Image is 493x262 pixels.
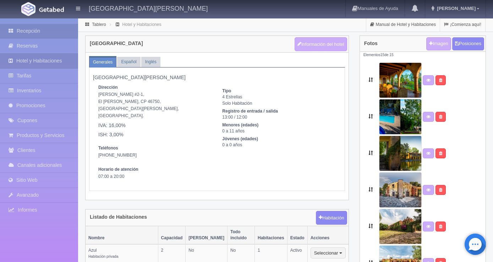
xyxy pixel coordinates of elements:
[426,37,451,50] a: Imagen
[311,247,346,258] button: Seleccionar
[290,235,305,240] font: Estado
[322,215,344,220] font: Habitación
[17,28,40,34] font: Recepción
[222,94,242,99] font: 4 Estrellas
[222,115,247,120] font: 13:00 / 12:00
[98,99,161,104] font: El [PERSON_NAME], CP 46750,
[222,142,242,147] font: 0 a 0 años
[188,248,194,253] font: No
[122,22,161,27] a: Hotel y Habitaciones
[98,122,126,128] font: IVA: 16,00%
[230,248,236,253] font: No
[222,101,252,106] font: Solo Habitación
[17,162,62,168] font: Canales adicionales
[39,7,64,12] img: Getabed
[17,88,41,93] font: Inventarios
[384,53,394,57] font: de 15
[161,235,183,240] font: Capacidad
[17,192,39,198] font: Avanzado
[88,235,104,240] font: Nombre
[16,103,45,108] font: Promociones
[93,60,113,65] font: Generales
[98,106,179,118] font: [GEOGRAPHIC_DATA][PERSON_NAME], [GEOGRAPHIC_DATA].
[188,235,224,240] font: [PERSON_NAME]
[314,250,338,256] font: Seleccionar
[98,92,144,97] font: [PERSON_NAME] #2-1,
[89,5,208,12] font: [GEOGRAPHIC_DATA][PERSON_NAME]
[89,57,116,67] a: Generales
[301,42,344,47] font: Información del hotel
[258,248,260,253] font: 1
[380,53,384,57] font: 15
[17,147,35,153] font: Clientes
[121,59,136,64] font: Español
[88,255,118,258] font: Habitación privada
[450,22,481,27] font: ¡Comienza aquí!
[93,75,186,80] font: [GEOGRAPHIC_DATA][PERSON_NAME]
[222,88,231,93] font: Tipo
[364,40,378,46] font: Fotos
[21,2,35,16] img: Getabed
[17,73,31,78] font: Tarifas
[290,248,302,253] font: Activo
[17,43,38,49] font: Reservas
[98,85,118,90] font: Dirección
[363,53,380,57] font: Elementos
[98,167,138,172] font: Horario de atención
[452,37,484,50] button: Posiciones
[18,207,37,213] font: Informes
[433,41,448,46] font: Imagen
[222,136,258,141] font: Jóvenes (edades)
[258,235,284,240] font: Habitaciones
[98,153,137,158] font: [PHONE_NUMBER]
[88,248,97,253] font: Azul
[311,235,329,240] font: Acciones
[316,211,347,225] button: Habitación
[379,209,422,244] img: 558_6611.png
[222,109,278,114] font: Registro de entrada / salida
[98,146,118,151] font: Teléfonos
[437,6,476,11] font: [PERSON_NAME]
[16,177,38,183] font: Sitio Web
[145,59,157,64] font: Inglés
[16,58,62,64] font: Hotel y Habitaciones
[379,62,422,98] img: 558_7313.jpg
[222,129,245,133] font: 0 a 11 años
[90,40,143,46] font: [GEOGRAPHIC_DATA]
[161,248,164,253] font: 2
[141,57,160,67] a: Inglés
[17,118,37,123] font: Cupones
[440,18,485,32] a: ¡Comienza aquí!
[90,214,147,220] font: Listado de Habitaciones
[358,6,398,11] font: Manuales de Ayuda
[376,22,436,27] font: Manual de Hotel y Habitaciones
[98,132,124,137] font: ISH: 3,00%
[379,136,422,171] img: 558_7405.jpg
[222,122,258,127] font: Menores (edades)
[117,57,140,67] a: Español
[366,18,440,32] a: Manual de Hotel y Habitaciones
[379,99,422,135] img: 558_7404.jpg
[230,229,247,240] font: Todo incluido
[459,41,481,46] font: Posiciones
[92,22,106,27] a: Tablero
[379,172,422,208] img: 558_6614.png
[98,174,124,179] font: 07:00 a 20:00
[17,132,65,138] font: Productos y Servicios
[295,37,347,51] button: Información del hotel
